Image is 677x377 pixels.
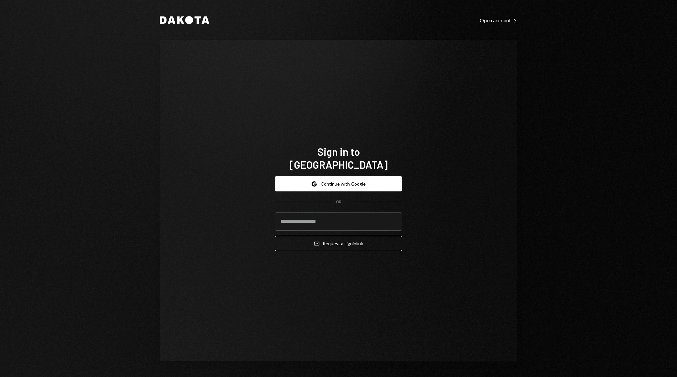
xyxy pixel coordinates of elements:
button: Request a signinlink [275,236,402,251]
button: Continue with Google [275,176,402,191]
h1: Sign in to [GEOGRAPHIC_DATA] [275,145,402,171]
a: Open account [480,17,517,24]
div: OR [336,199,341,205]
